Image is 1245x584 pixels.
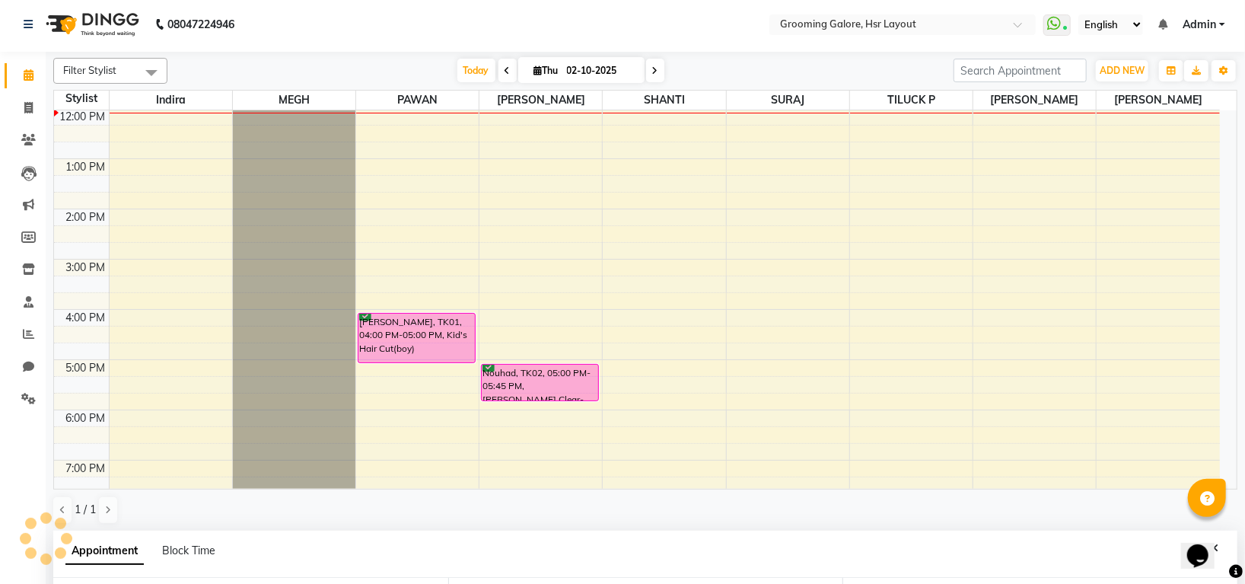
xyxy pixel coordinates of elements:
[75,502,96,518] span: 1 / 1
[356,91,479,110] span: PAWAN
[233,91,355,110] span: MEGH
[63,461,109,477] div: 7:00 PM
[63,310,109,326] div: 4:00 PM
[65,538,144,565] span: Appointment
[479,91,602,110] span: [PERSON_NAME]
[457,59,495,82] span: Today
[63,159,109,175] div: 1:00 PM
[850,91,973,110] span: TILUCK P
[603,91,725,110] span: SHANTI
[1096,60,1148,81] button: ADD NEW
[358,314,475,362] div: [PERSON_NAME], TK01, 04:00 PM-05:00 PM, Kid's Hair Cut(boy)
[110,91,232,110] span: Indira
[63,64,116,76] span: Filter Stylist
[1097,91,1220,110] span: [PERSON_NAME]
[63,260,109,276] div: 3:00 PM
[54,91,109,107] div: Stylist
[63,410,109,426] div: 6:00 PM
[57,109,109,125] div: 12:00 PM
[973,91,1096,110] span: [PERSON_NAME]
[39,3,143,46] img: logo
[1183,17,1216,33] span: Admin
[562,59,638,82] input: 2025-10-02
[63,360,109,376] div: 5:00 PM
[727,91,849,110] span: SURAJ
[1181,523,1230,569] iframe: chat widget
[1100,65,1145,76] span: ADD NEW
[954,59,1087,82] input: Search Appointment
[530,65,562,76] span: Thu
[167,3,234,46] b: 08047224946
[162,544,215,557] span: Block Time
[63,209,109,225] div: 2:00 PM
[482,365,598,401] div: Nouhad, TK02, 05:00 PM-05:45 PM, [PERSON_NAME] Clear-facial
